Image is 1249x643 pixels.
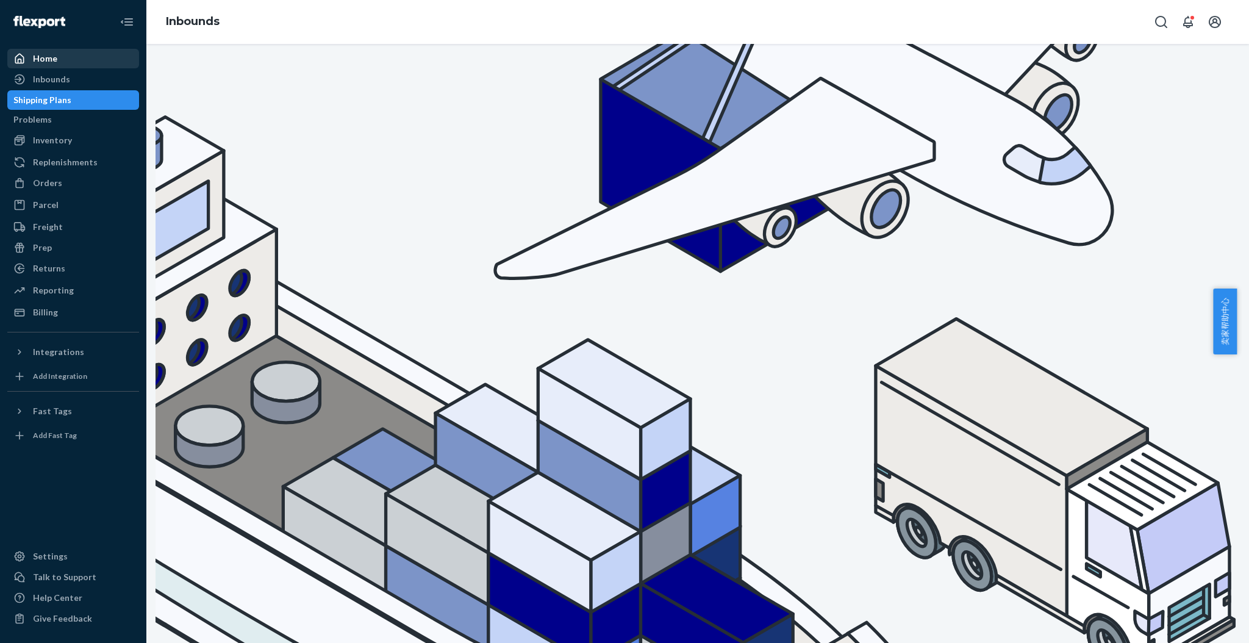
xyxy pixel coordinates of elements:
[7,49,139,68] a: Home
[13,113,52,126] div: Problems
[7,342,139,362] button: Integrations
[33,612,92,625] div: Give Feedback
[115,10,139,34] button: Close Navigation
[33,221,63,233] div: Freight
[7,238,139,257] a: Prep
[33,371,87,381] div: Add Integration
[33,177,62,189] div: Orders
[13,16,65,28] img: Flexport logo
[7,609,139,628] button: Give Feedback
[1149,10,1173,34] button: Open Search Box
[33,262,65,275] div: Returns
[33,346,84,358] div: Integrations
[7,131,139,150] a: Inventory
[7,426,139,445] a: Add Fast Tag
[7,110,139,129] a: Problems
[33,134,72,146] div: Inventory
[7,259,139,278] a: Returns
[33,199,59,211] div: Parcel
[7,588,139,608] a: Help Center
[33,405,72,417] div: Fast Tags
[7,153,139,172] a: Replenishments
[156,4,229,40] ol: breadcrumbs
[33,306,58,318] div: Billing
[33,242,52,254] div: Prep
[7,195,139,215] a: Parcel
[33,592,82,604] div: Help Center
[1203,10,1227,34] button: Open account menu
[1176,10,1200,34] button: Open notifications
[7,367,139,386] a: Add Integration
[7,217,139,237] a: Freight
[33,550,68,562] div: Settings
[1213,289,1237,354] button: 卖家帮助中心
[7,401,139,421] button: Fast Tags
[7,567,139,587] a: Talk to Support
[166,15,220,28] a: Inbounds
[7,90,139,110] a: Shipping Plans
[33,52,57,65] div: Home
[7,281,139,300] a: Reporting
[33,430,77,440] div: Add Fast Tag
[7,173,139,193] a: Orders
[7,547,139,566] a: Settings
[33,73,70,85] div: Inbounds
[13,94,71,106] div: Shipping Plans
[7,303,139,322] a: Billing
[33,156,98,168] div: Replenishments
[33,571,96,583] div: Talk to Support
[7,70,139,89] a: Inbounds
[33,284,74,296] div: Reporting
